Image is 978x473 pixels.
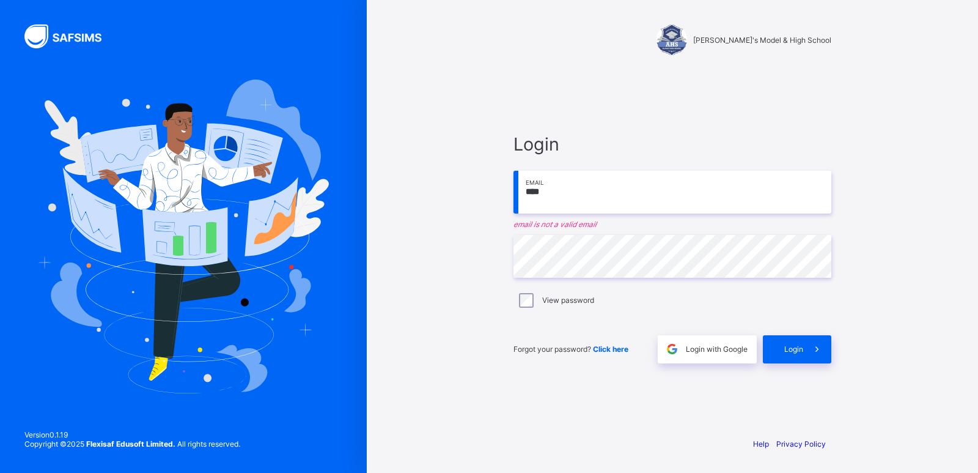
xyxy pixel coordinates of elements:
a: Help [753,439,769,449]
a: Click here [593,345,628,354]
strong: Flexisaf Edusoft Limited. [86,439,175,449]
span: Login with Google [686,345,748,354]
span: Version 0.1.19 [24,430,240,439]
span: Login [513,133,831,155]
span: Copyright © 2025 All rights reserved. [24,439,240,449]
a: Privacy Policy [776,439,826,449]
img: google.396cfc9801f0270233282035f929180a.svg [665,342,679,356]
em: email is not a valid email [513,220,831,229]
span: [PERSON_NAME]'s Model & High School [693,35,831,45]
span: Login [784,345,803,354]
span: Forgot your password? [513,345,628,354]
img: SAFSIMS Logo [24,24,116,48]
label: View password [542,296,594,305]
img: Hero Image [38,80,329,393]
